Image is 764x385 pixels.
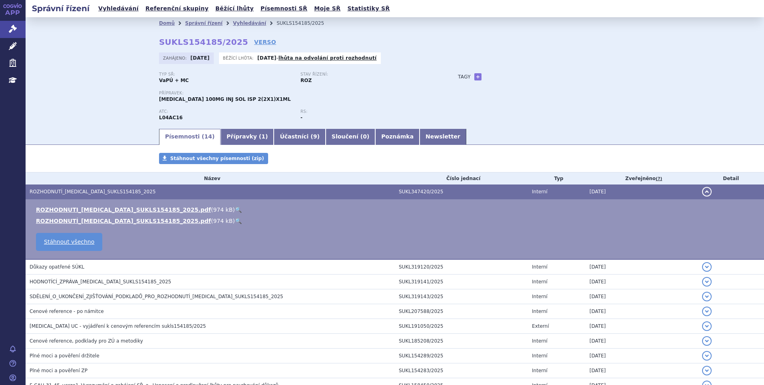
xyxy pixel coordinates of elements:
span: 974 kB [213,207,233,213]
td: [DATE] [585,304,698,319]
span: 14 [204,133,212,140]
strong: SUKLS154185/2025 [159,37,248,47]
button: detail [702,366,712,375]
a: Vyhledávání [233,20,266,26]
strong: GUSELKUMAB [159,115,183,120]
td: SUKL191050/2025 [395,319,528,334]
th: Zveřejněno [585,172,698,184]
span: Stáhnout všechny písemnosti (zip) [170,156,264,161]
span: SDĚLENÍ_O_UKONČENÍ_ZJIŠŤOVÁNÍ_PODKLADŮ_PRO_ROZHODNUTÍ_TREMFYA_SUKLS154185_2025 [30,294,283,299]
a: Statistiky SŘ [345,3,392,14]
button: detail [702,351,712,361]
td: [DATE] [585,259,698,275]
td: SUKL154289/2025 [395,349,528,363]
strong: VaPÚ + MC [159,78,189,83]
button: detail [702,292,712,301]
td: SUKL347420/2025 [395,184,528,199]
li: SUKLS154185/2025 [277,17,334,29]
td: [DATE] [585,275,698,289]
a: Newsletter [420,129,466,145]
span: Zahájeno: [163,55,188,61]
span: Plné moci a pověření ZP [30,368,88,373]
th: Typ [528,172,585,184]
a: ROZHODNUTI_[MEDICAL_DATA]_SUKLS154185_2025.pdf [36,207,211,213]
a: Domů [159,20,175,26]
a: Běžící lhůty [213,3,256,14]
a: Vyhledávání [96,3,141,14]
abbr: (?) [656,176,662,182]
th: Název [26,172,395,184]
h2: Správní řízení [26,3,96,14]
a: Správní řízení [185,20,223,26]
a: lhůta na odvolání proti rozhodnutí [279,55,377,61]
td: [DATE] [585,319,698,334]
button: detail [702,307,712,316]
strong: - [300,115,302,120]
span: Cenové reference - po námitce [30,309,104,314]
a: Stáhnout všechny písemnosti (zip) [159,153,268,164]
a: VERSO [254,38,276,46]
td: [DATE] [585,289,698,304]
a: ROZHODNUTÍ_[MEDICAL_DATA]_SUKLS154185_2025.pdf [36,218,211,224]
button: detail [702,321,712,331]
span: Interní [532,353,547,359]
p: Přípravek: [159,91,442,96]
td: [DATE] [585,334,698,349]
span: [MEDICAL_DATA] 100MG INJ SOL ISP 2(2X1)X1ML [159,96,291,102]
a: Účastníci (9) [274,129,325,145]
span: Interní [532,264,547,270]
p: RS: [300,109,434,114]
li: ( ) [36,217,756,225]
strong: [DATE] [257,55,277,61]
span: Běžící lhůta: [223,55,255,61]
span: Interní [532,279,547,285]
a: 🔍 [235,207,242,213]
span: Interní [532,309,547,314]
span: Plné moci a pověření držitele [30,353,99,359]
td: SUKL319120/2025 [395,259,528,275]
button: detail [702,336,712,346]
h3: Tagy [458,72,471,82]
p: - [257,55,377,61]
span: ROZHODNUTÍ_TREMFYA_SUKLS154185_2025 [30,189,156,195]
td: SUKL319141/2025 [395,275,528,289]
p: ATC: [159,109,292,114]
span: Interní [532,338,547,344]
td: SUKL154283/2025 [395,363,528,378]
span: Interní [532,189,547,195]
button: detail [702,187,712,197]
strong: ROZ [300,78,312,83]
a: Písemnosti SŘ [258,3,310,14]
span: 974 kB [213,218,233,224]
a: Přípravky (1) [221,129,274,145]
span: HODNOTÍCÍ_ZPRÁVA_TREMFYA_SUKLS154185_2025 [30,279,171,285]
td: [DATE] [585,184,698,199]
a: Poznámka [375,129,420,145]
a: Referenční skupiny [143,3,211,14]
button: detail [702,277,712,287]
span: Důkazy opatřené SÚKL [30,264,84,270]
a: Písemnosti (14) [159,129,221,145]
p: Typ SŘ: [159,72,292,77]
th: Detail [698,172,764,184]
span: Interní [532,368,547,373]
span: Interní [532,294,547,299]
td: [DATE] [585,363,698,378]
td: SUKL319143/2025 [395,289,528,304]
span: 0 [363,133,367,140]
a: Stáhnout všechno [36,233,102,251]
a: Sloučení (0) [326,129,375,145]
span: Externí [532,323,549,329]
td: SUKL207588/2025 [395,304,528,319]
th: Číslo jednací [395,172,528,184]
span: 9 [313,133,317,140]
p: Stav řízení: [300,72,434,77]
li: ( ) [36,206,756,214]
td: [DATE] [585,349,698,363]
a: 🔍 [235,218,242,224]
strong: [DATE] [191,55,210,61]
a: + [474,73,481,80]
span: TREMFYA UC - vyjádření k cenovým referencím sukls154185/2025 [30,323,206,329]
span: Cenové reference, podklady pro ZÚ a metodiky [30,338,143,344]
button: detail [702,262,712,272]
